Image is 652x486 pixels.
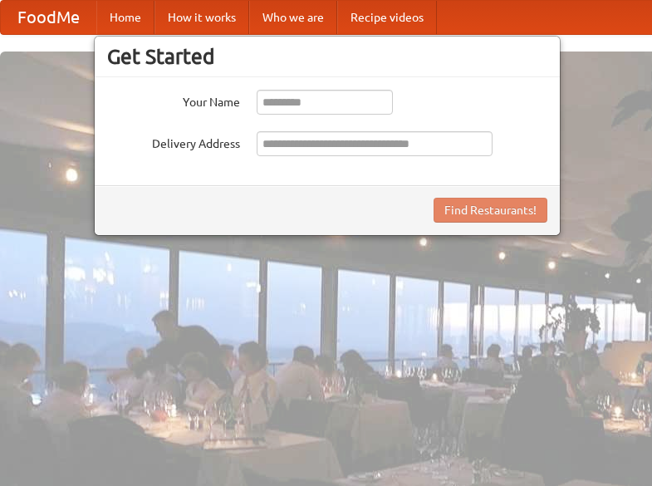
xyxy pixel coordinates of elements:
[434,198,547,223] button: Find Restaurants!
[107,44,547,69] h3: Get Started
[249,1,337,34] a: Who we are
[107,131,240,152] label: Delivery Address
[154,1,249,34] a: How it works
[96,1,154,34] a: Home
[1,1,96,34] a: FoodMe
[337,1,437,34] a: Recipe videos
[107,90,240,110] label: Your Name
